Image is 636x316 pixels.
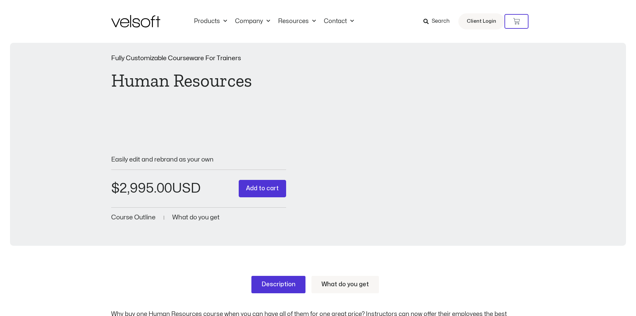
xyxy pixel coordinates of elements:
a: Search [423,16,454,27]
button: Add to cart [239,180,286,198]
span: Client Login [467,17,496,26]
nav: Menu [190,18,358,25]
img: Velsoft Training Materials [111,15,160,27]
h1: Human Resources [111,72,286,90]
a: Course Outline [111,214,156,221]
a: ResourcesMenu Toggle [274,18,320,25]
a: Description [251,276,305,293]
p: Easily edit and rebrand as your own [111,156,286,163]
a: ContactMenu Toggle [320,18,358,25]
a: ProductsMenu Toggle [190,18,231,25]
a: Client Login [458,13,504,29]
a: What do you get [311,276,379,293]
span: $ [111,182,120,195]
bdi: 2,995.00 [111,182,172,195]
p: Fully Customizable Courseware For Trainers [111,55,286,62]
a: What do you get [172,214,220,221]
span: Search [432,17,450,26]
a: CompanyMenu Toggle [231,18,274,25]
